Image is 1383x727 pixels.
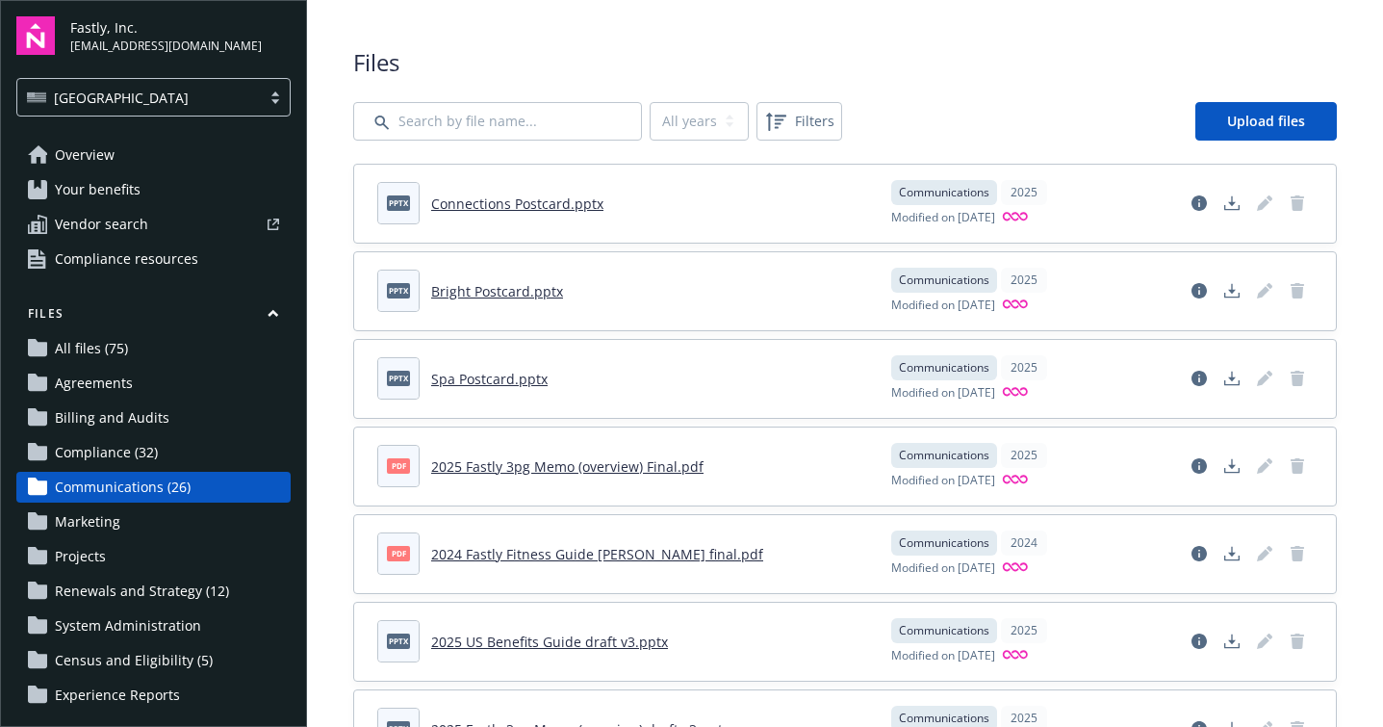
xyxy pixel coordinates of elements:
a: Billing and Audits [16,402,291,433]
a: View file details [1184,275,1215,306]
button: Files [16,305,291,329]
span: Delete document [1282,538,1313,569]
span: Modified on [DATE] [891,384,995,402]
span: Communications [899,534,989,552]
span: Filters [760,106,838,137]
span: Communications [899,184,989,201]
span: Modified on [DATE] [891,297,995,315]
a: Connections Postcard.pptx [431,195,603,213]
a: Bright Postcard.pptx [431,282,563,300]
span: Edit document [1249,451,1280,481]
a: Renewals and Strategy (12) [16,576,291,607]
span: pdf [387,546,410,560]
span: pdf [387,458,410,473]
span: [EMAIL_ADDRESS][DOMAIN_NAME] [70,38,262,55]
a: Upload files [1195,102,1337,141]
button: Filters [756,102,842,141]
span: Upload files [1227,112,1305,130]
span: Communications [899,359,989,376]
div: 2025 [1001,355,1047,380]
div: 2025 [1001,268,1047,293]
img: navigator-logo.svg [16,16,55,55]
span: System Administration [55,610,201,641]
span: Delete document [1282,363,1313,394]
span: Modified on [DATE] [891,472,995,490]
a: Edit document [1249,626,1280,657]
a: Vendor search [16,209,291,240]
span: Compliance (32) [55,437,158,468]
span: Marketing [55,506,120,537]
span: Modified on [DATE] [891,559,995,578]
div: 2024 [1001,531,1047,556]
a: Spa Postcard.pptx [431,370,548,388]
span: Fastly, Inc. [70,17,262,38]
span: Delete document [1282,626,1313,657]
div: 2025 [1001,618,1047,643]
span: pptx [387,371,410,385]
span: Edit document [1249,363,1280,394]
span: Modified on [DATE] [891,209,995,227]
a: 2024 Fastly Fitness Guide [PERSON_NAME] final.pdf [431,545,763,563]
a: System Administration [16,610,291,641]
span: Agreements [55,368,133,399]
span: Projects [55,541,106,572]
input: Search by file name... [353,102,642,141]
span: Edit document [1249,275,1280,306]
span: Files [353,46,1337,79]
a: Download document [1217,626,1247,657]
span: Edit document [1249,188,1280,219]
a: Marketing [16,506,291,537]
span: Edit document [1249,538,1280,569]
span: Compliance resources [55,244,198,274]
span: [GEOGRAPHIC_DATA] [27,88,251,108]
a: Download document [1217,363,1247,394]
a: View file details [1184,363,1215,394]
a: View file details [1184,626,1215,657]
span: Experience Reports [55,680,180,711]
span: All files (75) [55,333,128,364]
a: View file details [1184,538,1215,569]
a: Communications (26) [16,472,291,503]
a: 2025 US Benefits Guide draft v3.pptx [431,633,668,651]
a: Agreements [16,368,291,399]
span: Filters [795,111,834,131]
span: Overview [55,140,115,170]
span: Delete document [1282,275,1313,306]
a: Compliance resources [16,244,291,274]
a: Download document [1217,275,1247,306]
span: [GEOGRAPHIC_DATA] [54,88,189,108]
a: Your benefits [16,174,291,205]
a: Census and Eligibility (5) [16,645,291,676]
a: Experience Reports [16,680,291,711]
span: pptx [387,195,410,210]
a: View file details [1184,188,1215,219]
span: pptx [387,634,410,648]
span: Census and Eligibility (5) [55,645,213,676]
span: Renewals and Strategy (12) [55,576,229,607]
span: Vendor search [55,209,148,240]
a: Compliance (32) [16,437,291,468]
a: Projects [16,541,291,572]
span: Modified on [DATE] [891,647,995,665]
span: Billing and Audits [55,402,169,433]
span: Communications (26) [55,472,191,503]
a: 2025 Fastly 3pg Memo (overview) Final.pdf [431,457,704,476]
span: Delete document [1282,188,1313,219]
span: Communications [899,447,989,464]
span: Communications [899,272,989,289]
span: Delete document [1282,451,1313,481]
span: Communications [899,622,989,639]
span: pptx [387,283,410,298]
button: Fastly, Inc.[EMAIL_ADDRESS][DOMAIN_NAME] [70,16,291,55]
